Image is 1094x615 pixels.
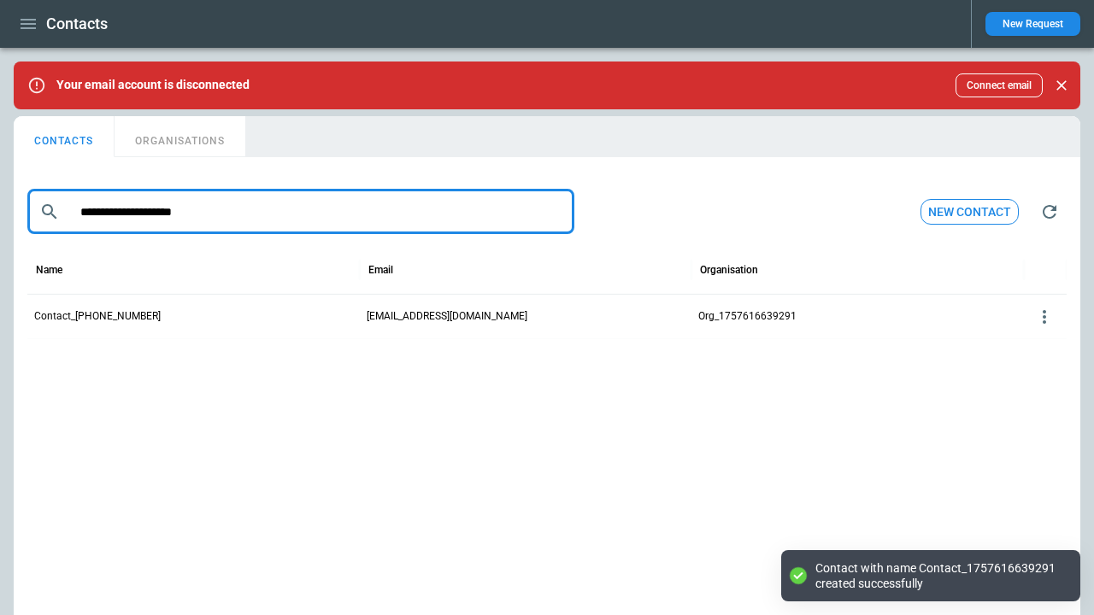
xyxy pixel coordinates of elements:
button: Connect email [956,73,1043,97]
p: Org_1757616639291 [698,309,797,324]
button: ORGANISATIONS [115,116,245,157]
p: [EMAIL_ADDRESS][DOMAIN_NAME] [367,309,527,324]
div: Organisation [700,264,758,276]
button: New Request [985,12,1080,36]
p: Contact_[PHONE_NUMBER] [34,309,161,324]
button: CONTACTS [14,116,115,157]
button: Close [1050,73,1073,97]
div: dismiss [1050,67,1073,104]
h1: Contacts [46,14,108,34]
div: Email [368,264,393,276]
p: Your email account is disconnected [56,78,250,92]
div: Name [36,264,62,276]
button: New contact [920,199,1019,225]
div: Contact with name Contact_1757616639291 created successfully [815,560,1063,591]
